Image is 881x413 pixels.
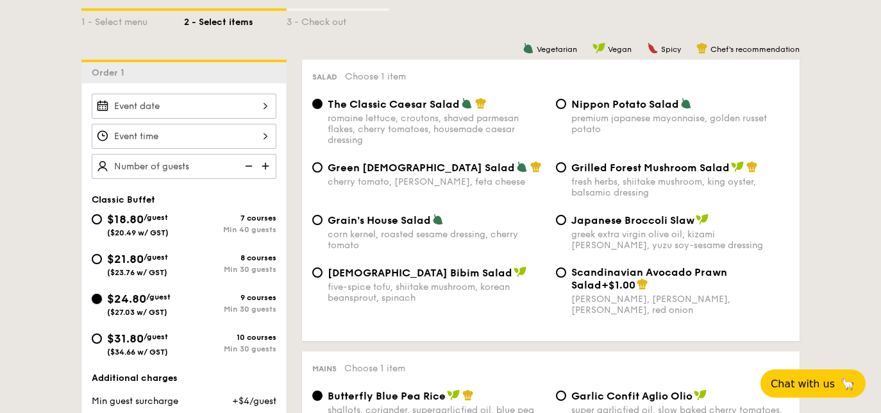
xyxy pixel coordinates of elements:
span: +$1.00 [601,279,635,291]
img: icon-chef-hat.a58ddaea.svg [462,389,474,401]
input: $21.80/guest($23.76 w/ GST)8 coursesMin 30 guests [92,254,102,264]
span: $31.80 [107,332,144,346]
img: icon-chef-hat.a58ddaea.svg [637,278,648,290]
input: Grilled Forest Mushroom Saladfresh herbs, shiitake mushroom, king oyster, balsamic dressing [556,162,566,173]
span: Choose 1 item [344,363,405,374]
div: 8 courses [184,253,276,262]
img: icon-vegan.f8ff3823.svg [696,214,709,225]
div: fresh herbs, shiitake mushroom, king oyster, balsamic dressing [571,176,789,198]
span: Japanese Broccoli Slaw [571,214,694,226]
img: icon-vegan.f8ff3823.svg [694,389,707,401]
div: 3 - Check out [287,11,389,29]
div: 7 courses [184,214,276,223]
input: $24.80/guest($27.03 w/ GST)9 coursesMin 30 guests [92,294,102,304]
span: Scandinavian Avocado Prawn Salad [571,266,727,291]
img: icon-chef-hat.a58ddaea.svg [746,161,758,173]
img: icon-vegan.f8ff3823.svg [731,161,744,173]
input: Garlic Confit Aglio Oliosuper garlicfied oil, slow baked cherry tomatoes, garden fresh thyme [556,391,566,401]
img: icon-vegetarian.fe4039eb.svg [523,42,534,54]
div: greek extra virgin olive oil, kizami [PERSON_NAME], yuzu soy-sesame dressing [571,229,789,251]
img: icon-vegetarian.fe4039eb.svg [680,97,692,109]
span: Chat with us [771,378,835,390]
span: Order 1 [92,67,130,78]
img: icon-vegetarian.fe4039eb.svg [461,97,473,109]
div: Min 30 guests [184,265,276,274]
div: premium japanese mayonnaise, golden russet potato [571,113,789,135]
input: Grain's House Saladcorn kernel, roasted sesame dressing, cherry tomato [312,215,323,225]
img: icon-vegetarian.fe4039eb.svg [516,161,528,173]
img: icon-vegan.f8ff3823.svg [592,42,605,54]
div: 2 - Select items [184,11,287,29]
span: Green [DEMOGRAPHIC_DATA] Salad [328,162,515,174]
span: Spicy [661,45,681,54]
img: icon-spicy.37a8142b.svg [647,42,659,54]
span: 🦙 [840,376,855,391]
span: Grilled Forest Mushroom Salad [571,162,730,174]
span: /guest [146,292,171,301]
img: icon-vegan.f8ff3823.svg [447,389,460,401]
input: Number of guests [92,154,276,179]
span: Nippon Potato Salad [571,98,679,110]
span: Butterfly Blue Pea Rice [328,390,446,402]
img: icon-vegetarian.fe4039eb.svg [432,214,444,225]
div: Additional charges [92,372,276,385]
span: Choose 1 item [345,71,406,82]
input: Japanese Broccoli Slawgreek extra virgin olive oil, kizami [PERSON_NAME], yuzu soy-sesame dressing [556,215,566,225]
span: Grain's House Salad [328,214,431,226]
div: corn kernel, roasted sesame dressing, cherry tomato [328,229,546,251]
img: icon-chef-hat.a58ddaea.svg [696,42,708,54]
input: Green [DEMOGRAPHIC_DATA] Saladcherry tomato, [PERSON_NAME], feta cheese [312,162,323,173]
span: /guest [144,213,168,222]
input: Butterfly Blue Pea Riceshallots, coriander, supergarlicfied oil, blue pea flower [312,391,323,401]
span: /guest [144,253,168,262]
span: $18.80 [107,212,144,226]
div: 10 courses [184,333,276,342]
span: [DEMOGRAPHIC_DATA] Bibim Salad [328,267,512,279]
input: Nippon Potato Saladpremium japanese mayonnaise, golden russet potato [556,99,566,109]
span: $24.80 [107,292,146,306]
img: icon-chef-hat.a58ddaea.svg [530,161,542,173]
span: ($20.49 w/ GST) [107,228,169,237]
div: 1 - Select menu [81,11,184,29]
input: $18.80/guest($20.49 w/ GST)7 coursesMin 40 guests [92,214,102,224]
input: Event date [92,94,276,119]
span: The Classic Caesar Salad [328,98,460,110]
span: Vegetarian [537,45,577,54]
span: Chef's recommendation [710,45,800,54]
input: $31.80/guest($34.66 w/ GST)10 coursesMin 30 guests [92,333,102,344]
span: Min guest surcharge [92,396,178,407]
span: ($23.76 w/ GST) [107,268,167,277]
img: icon-add.58712e84.svg [257,154,276,178]
span: Salad [312,72,337,81]
span: ($34.66 w/ GST) [107,348,168,357]
img: icon-reduce.1d2dbef1.svg [238,154,257,178]
span: +$4/guest [232,396,276,407]
div: [PERSON_NAME], [PERSON_NAME], [PERSON_NAME], red onion [571,294,789,316]
input: [DEMOGRAPHIC_DATA] Bibim Saladfive-spice tofu, shiitake mushroom, korean beansprout, spinach [312,267,323,278]
input: Scandinavian Avocado Prawn Salad+$1.00[PERSON_NAME], [PERSON_NAME], [PERSON_NAME], red onion [556,267,566,278]
div: cherry tomato, [PERSON_NAME], feta cheese [328,176,546,187]
span: /guest [144,332,168,341]
div: five-spice tofu, shiitake mushroom, korean beansprout, spinach [328,282,546,303]
img: icon-vegan.f8ff3823.svg [514,266,526,278]
div: Min 30 guests [184,305,276,314]
span: Vegan [608,45,632,54]
span: $21.80 [107,252,144,266]
div: Min 40 guests [184,225,276,234]
span: Garlic Confit Aglio Olio [571,390,692,402]
div: Min 30 guests [184,344,276,353]
button: Chat with us🦙 [760,369,866,398]
span: ($27.03 w/ GST) [107,308,167,317]
div: romaine lettuce, croutons, shaved parmesan flakes, cherry tomatoes, housemade caesar dressing [328,113,546,146]
input: Event time [92,124,276,149]
img: icon-chef-hat.a58ddaea.svg [475,97,487,109]
span: Mains [312,364,337,373]
div: 9 courses [184,293,276,302]
span: Classic Buffet [92,194,155,205]
input: The Classic Caesar Saladromaine lettuce, croutons, shaved parmesan flakes, cherry tomatoes, house... [312,99,323,109]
